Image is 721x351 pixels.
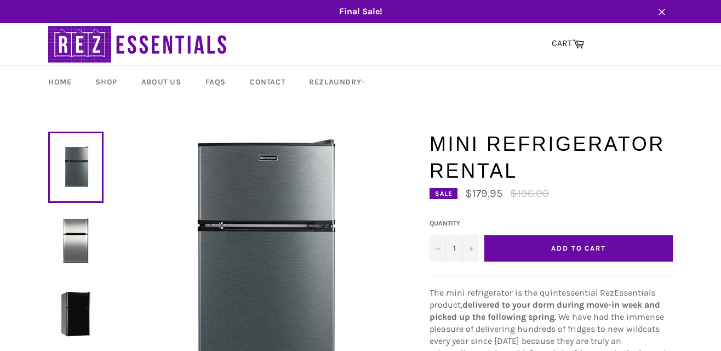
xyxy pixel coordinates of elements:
a: RezLaundry [298,66,377,98]
label: Quantity [430,219,479,228]
button: Increase quantity [462,235,479,262]
span: Final Sale! [37,5,684,18]
s: $196.00 [510,187,549,200]
img: RezEssentials [48,23,229,65]
a: FAQs [194,66,237,98]
span: The mini refrigerator is the quintessential RezEssentials product, [430,287,655,310]
button: Decrease quantity [430,235,446,262]
strong: delivered to your dorm during move-in week and picked up the following spring [430,299,660,322]
span: $179.95 [465,187,502,200]
h1: Mini Refrigerator Rental [430,131,673,185]
a: CART [546,32,590,55]
a: Home [37,66,82,98]
a: Shop [84,66,128,98]
img: Mini Refrigerator Rental [54,292,98,336]
a: About Us [130,66,192,98]
button: Add to Cart [484,235,673,262]
div: Sale [430,188,457,199]
a: Contact [239,66,296,98]
img: Mini Refrigerator Rental [54,218,98,263]
span: Add to Cart [551,244,606,252]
